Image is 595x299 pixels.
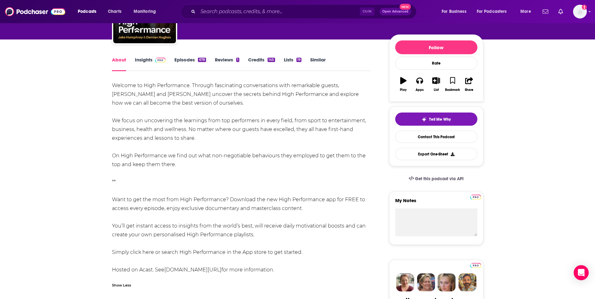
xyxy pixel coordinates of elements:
[73,7,104,17] button: open menu
[470,262,481,268] a: Pro website
[422,117,427,122] img: tell me why sparkle
[582,5,587,10] svg: Add a profile image
[404,171,469,186] a: Get this podcast via API
[458,273,476,291] img: Jon Profile
[417,273,435,291] img: Barbara Profile
[573,5,587,18] img: User Profile
[415,176,464,181] span: Get this podcast via API
[400,88,406,92] div: Play
[268,58,275,62] div: 145
[470,263,481,268] img: Podchaser Pro
[470,194,481,200] a: Pro website
[296,58,301,62] div: 19
[470,195,481,200] img: Podchaser Pro
[574,265,589,280] div: Open Intercom Messenger
[310,57,326,71] a: Similar
[434,88,439,92] div: List
[187,4,422,19] div: Search podcasts, credits, & more...
[516,7,539,17] button: open menu
[360,8,375,16] span: Ctrl K
[134,7,156,16] span: Monitoring
[215,57,239,71] a: Reviews1
[412,73,428,96] button: Apps
[540,6,551,17] a: Show notifications dropdown
[395,57,477,70] div: Rate
[164,267,221,273] a: [DOMAIN_NAME][URL]
[135,57,166,71] a: InsightsPodchaser Pro
[556,6,566,17] a: Show notifications dropdown
[395,197,477,208] label: My Notes
[155,58,166,63] img: Podchaser Pro
[465,88,473,92] div: Share
[395,148,477,160] button: Export One-Sheet
[442,7,466,16] span: For Business
[248,57,275,71] a: Credits145
[416,88,424,92] div: Apps
[395,73,412,96] button: Play
[382,10,408,13] span: Open Advanced
[395,113,477,126] button: tell me why sparkleTell Me Why
[395,131,477,143] a: Contact This Podcast
[396,273,414,291] img: Sydney Profile
[129,7,164,17] button: open menu
[428,73,444,96] button: List
[429,117,451,122] span: Tell Me Why
[477,7,507,16] span: For Podcasters
[461,73,477,96] button: Share
[78,7,96,16] span: Podcasts
[573,5,587,18] span: Logged in as xan.giglio
[5,6,65,18] img: Podchaser - Follow, Share and Rate Podcasts
[380,8,411,15] button: Open AdvancedNew
[395,40,477,54] button: Follow
[445,88,460,92] div: Bookmark
[112,81,371,274] div: Welcome to High Performance. Through fascinating conversations with remarkable guests, [PERSON_NA...
[438,273,456,291] img: Jules Profile
[174,57,206,71] a: Episodes678
[284,57,301,71] a: Lists19
[400,4,411,10] span: New
[198,7,360,17] input: Search podcasts, credits, & more...
[104,7,125,17] a: Charts
[198,58,206,62] div: 678
[444,73,461,96] button: Bookmark
[473,7,516,17] button: open menu
[520,7,531,16] span: More
[108,7,121,16] span: Charts
[112,57,126,71] a: About
[573,5,587,18] button: Show profile menu
[437,7,474,17] button: open menu
[236,58,239,62] div: 1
